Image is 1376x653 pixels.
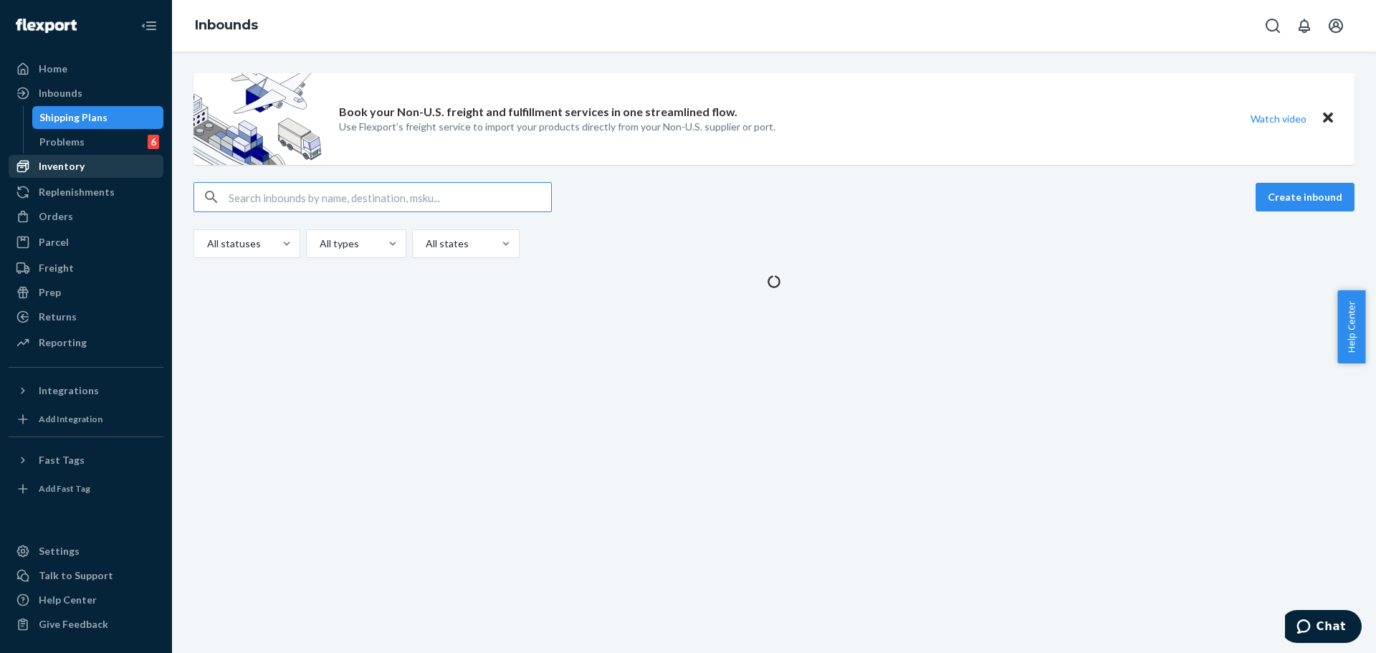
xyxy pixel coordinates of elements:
[339,120,775,134] p: Use Flexport’s freight service to import your products directly from your Non-U.S. supplier or port.
[1256,183,1354,211] button: Create inbound
[9,231,163,254] a: Parcel
[1258,11,1287,40] button: Open Search Box
[9,257,163,280] a: Freight
[39,261,74,275] div: Freight
[9,613,163,636] button: Give Feedback
[9,449,163,472] button: Fast Tags
[9,57,163,80] a: Home
[9,305,163,328] a: Returns
[9,564,163,587] button: Talk to Support
[9,181,163,204] a: Replenishments
[39,593,97,607] div: Help Center
[39,482,90,495] div: Add Fast Tag
[1337,290,1365,363] button: Help Center
[9,588,163,611] a: Help Center
[39,383,99,398] div: Integrations
[195,17,258,33] a: Inbounds
[135,11,163,40] button: Close Navigation
[39,110,107,125] div: Shipping Plans
[183,5,269,47] ol: breadcrumbs
[39,617,108,631] div: Give Feedback
[318,237,320,251] input: All types
[39,310,77,324] div: Returns
[39,209,73,224] div: Orders
[9,281,163,304] a: Prep
[339,104,737,120] p: Book your Non-U.S. freight and fulfillment services in one streamlined flow.
[32,130,164,153] a: Problems6
[39,159,85,173] div: Inventory
[9,155,163,178] a: Inventory
[1285,610,1362,646] iframe: Opens a widget where you can chat to one of our agents
[1319,108,1337,129] button: Close
[1290,11,1319,40] button: Open notifications
[9,379,163,402] button: Integrations
[9,477,163,500] a: Add Fast Tag
[1322,11,1350,40] button: Open account menu
[9,331,163,354] a: Reporting
[39,235,69,249] div: Parcel
[1241,108,1316,129] button: Watch video
[32,106,164,129] a: Shipping Plans
[229,183,551,211] input: Search inbounds by name, destination, msku...
[9,408,163,431] a: Add Integration
[39,86,82,100] div: Inbounds
[9,540,163,563] a: Settings
[16,19,77,33] img: Flexport logo
[39,544,80,558] div: Settings
[39,135,85,149] div: Problems
[9,82,163,105] a: Inbounds
[148,135,159,149] div: 6
[9,205,163,228] a: Orders
[424,237,426,251] input: All states
[39,185,115,199] div: Replenishments
[39,413,102,425] div: Add Integration
[39,285,61,300] div: Prep
[39,453,85,467] div: Fast Tags
[39,62,67,76] div: Home
[39,568,113,583] div: Talk to Support
[39,335,87,350] div: Reporting
[206,237,207,251] input: All statuses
